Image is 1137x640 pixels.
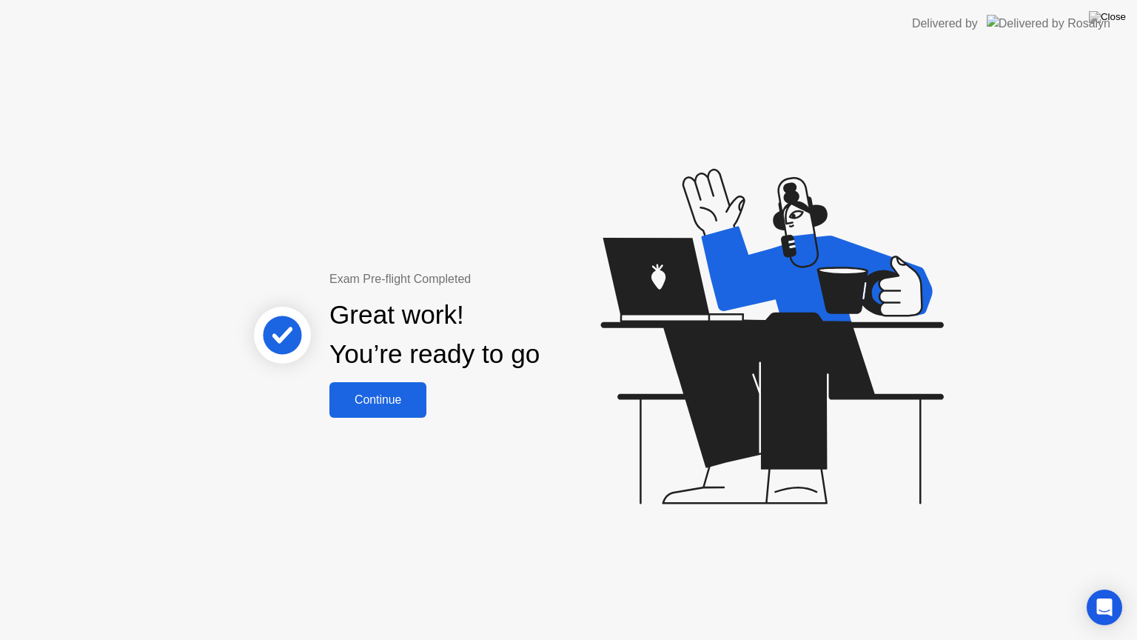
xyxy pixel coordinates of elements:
[912,15,978,33] div: Delivered by
[329,296,540,374] div: Great work! You’re ready to go
[334,393,422,407] div: Continue
[329,270,635,288] div: Exam Pre-flight Completed
[1087,590,1122,625] div: Open Intercom Messenger
[329,382,426,418] button: Continue
[1089,11,1126,23] img: Close
[987,15,1110,32] img: Delivered by Rosalyn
